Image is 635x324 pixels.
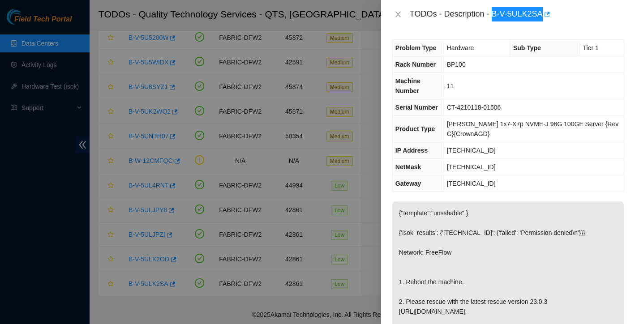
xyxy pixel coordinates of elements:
[395,147,428,154] span: IP Address
[447,44,474,51] span: Hardware
[395,11,402,18] span: close
[513,44,541,51] span: Sub Type
[395,180,421,187] span: Gateway
[447,180,496,187] span: [TECHNICAL_ID]
[395,44,437,51] span: Problem Type
[447,120,619,137] span: [PERSON_NAME] 1x7-X7p NVME-J 96G 100GE Server {Rev G}{CrownAGD}
[395,104,438,111] span: Serial Number
[392,10,404,19] button: Close
[395,125,435,132] span: Product Type
[395,61,436,68] span: Rack Number
[583,44,599,51] span: Tier 1
[447,82,454,90] span: 11
[447,147,496,154] span: [TECHNICAL_ID]
[447,104,501,111] span: CT-4210118-01506
[447,61,466,68] span: BP100
[395,77,420,94] span: Machine Number
[395,163,421,171] span: NetMask
[447,163,496,171] span: [TECHNICAL_ID]
[410,7,624,21] div: TODOs - Description - B-V-5ULK2SA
